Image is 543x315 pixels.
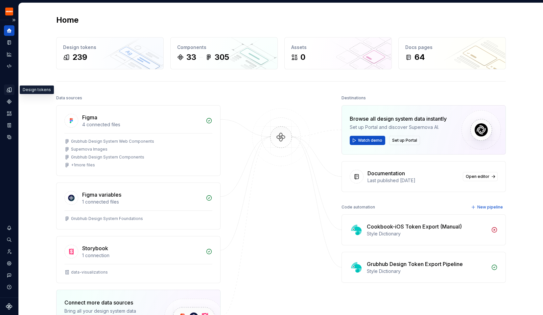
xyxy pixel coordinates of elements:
button: Search ⌘K [4,234,14,245]
a: Data sources [4,132,14,142]
button: Expand sidebar [9,15,18,25]
a: Storybook stories [4,120,14,131]
div: 0 [300,52,305,62]
div: 1 connected files [82,199,202,205]
div: Components [177,44,271,51]
h2: Home [56,15,79,25]
a: Assets [4,108,14,119]
div: 4 connected files [82,121,202,128]
div: 1 connection [82,252,202,259]
button: Notifications [4,223,14,233]
div: Supernova Images [71,147,107,152]
div: Code automation [342,203,375,212]
div: Set up Portal and discover Supernova AI. [350,124,447,131]
a: Assets0 [284,37,392,69]
div: Connect more data sources [64,299,153,306]
span: Set up Portal [392,138,417,143]
button: New pipeline [469,203,506,212]
a: Code automation [4,61,14,71]
div: Documentation [367,169,405,177]
div: data-visualizations [71,270,108,275]
button: Contact support [4,270,14,280]
div: Style Dictionary [367,230,487,237]
button: Set up Portal [389,136,420,145]
a: Docs pages64 [398,37,506,69]
a: Documentation [4,37,14,48]
div: Design tokens [20,85,54,94]
div: Cookbook-iOS Token Export (Manual) [367,223,462,230]
a: Components33305 [170,37,278,69]
a: Open editor [463,172,498,181]
div: 305 [215,52,229,62]
div: Figma variables [82,191,121,199]
button: Watch demo [350,136,385,145]
div: + 1 more files [71,162,95,168]
div: Destinations [342,93,366,103]
div: Figma [82,113,97,121]
a: Storybook1 connectiondata-visualizations [56,236,221,283]
div: Style Dictionary [367,268,487,275]
div: Design tokens [63,44,157,51]
a: Settings [4,258,14,269]
div: Storybook [82,244,108,252]
div: 64 [414,52,425,62]
span: Open editor [466,174,489,179]
div: Grubhub Design Token Export Pipeline [367,260,463,268]
a: Invite team [4,246,14,257]
div: Data sources [56,93,82,103]
div: Assets [291,44,385,51]
img: 4e8d6f31-f5cf-47b4-89aa-e4dec1dc0822.png [5,8,13,15]
div: Grubhub Design System Foundations [71,216,143,221]
div: Grubhub Design System Components [71,155,144,160]
div: Last published [DATE] [367,177,459,184]
div: 33 [186,52,196,62]
div: Grubhub Design System Web Components [71,139,154,144]
a: Home [4,25,14,36]
a: Components [4,96,14,107]
div: 239 [72,52,87,62]
span: New pipeline [477,205,503,210]
span: Watch demo [358,138,382,143]
a: Analytics [4,49,14,60]
a: Design tokens239 [56,37,164,69]
div: Docs pages [405,44,499,51]
div: Browse all design system data instantly [350,115,447,123]
a: Figma variables1 connected filesGrubhub Design System Foundations [56,182,221,230]
a: Figma4 connected filesGrubhub Design System Web ComponentsSupernova ImagesGrubhub Design System C... [56,105,221,176]
a: Design tokens [4,85,14,95]
svg: Supernova Logo [6,303,12,310]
